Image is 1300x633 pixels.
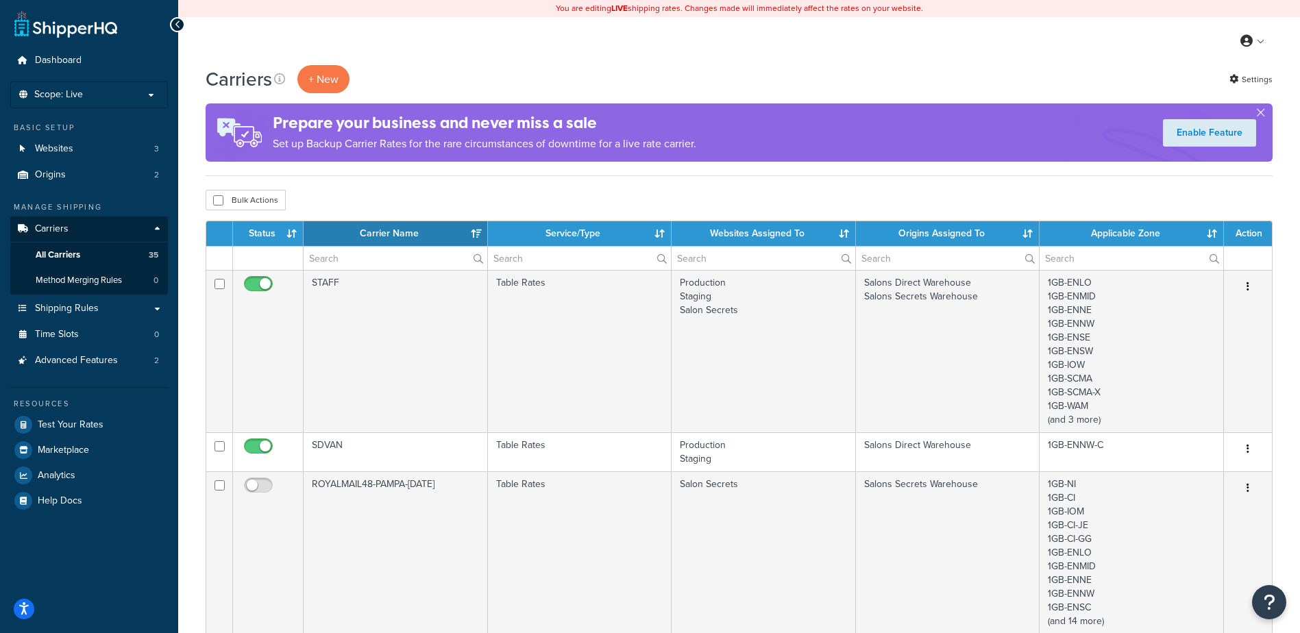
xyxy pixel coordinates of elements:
[1252,585,1286,619] button: Open Resource Center
[10,216,168,242] a: Carriers
[672,221,856,246] th: Websites Assigned To: activate to sort column ascending
[10,136,168,162] a: Websites 3
[154,169,159,181] span: 2
[206,103,273,162] img: ad-rules-rateshop-fe6ec290ccb7230408bd80ed9643f0289d75e0ffd9eb532fc0e269fcd187b520.png
[10,296,168,321] a: Shipping Rules
[38,470,75,482] span: Analytics
[10,348,168,373] a: Advanced Features 2
[35,355,118,367] span: Advanced Features
[297,65,349,93] button: + New
[10,201,168,213] div: Manage Shipping
[10,398,168,410] div: Resources
[488,432,672,471] td: Table Rates
[10,48,168,73] a: Dashboard
[149,249,158,261] span: 35
[35,143,73,155] span: Websites
[1163,119,1256,147] a: Enable Feature
[1040,221,1224,246] th: Applicable Zone: activate to sort column ascending
[38,495,82,507] span: Help Docs
[36,249,80,261] span: All Carriers
[10,162,168,188] li: Origins
[38,445,89,456] span: Marketplace
[154,275,158,286] span: 0
[35,169,66,181] span: Origins
[672,432,856,471] td: Production Staging
[10,488,168,513] a: Help Docs
[206,190,286,210] button: Bulk Actions
[10,136,168,162] li: Websites
[856,432,1040,471] td: Salons Direct Warehouse
[10,438,168,462] a: Marketplace
[35,303,99,314] span: Shipping Rules
[304,270,488,432] td: STAFF
[1224,221,1272,246] th: Action
[35,55,82,66] span: Dashboard
[304,247,487,270] input: Search
[672,247,855,270] input: Search
[233,221,304,246] th: Status: activate to sort column ascending
[10,463,168,488] a: Analytics
[273,134,696,153] p: Set up Backup Carrier Rates for the rare circumstances of downtime for a live rate carrier.
[856,270,1040,432] td: Salons Direct Warehouse Salons Secrets Warehouse
[1040,247,1223,270] input: Search
[154,355,159,367] span: 2
[10,243,168,268] a: All Carriers 35
[154,329,159,340] span: 0
[488,270,672,432] td: Table Rates
[10,243,168,268] li: All Carriers
[10,216,168,295] li: Carriers
[1229,70,1273,89] a: Settings
[10,322,168,347] li: Time Slots
[488,247,672,270] input: Search
[10,268,168,293] li: Method Merging Rules
[611,2,628,14] b: LIVE
[10,122,168,134] div: Basic Setup
[856,247,1040,270] input: Search
[35,329,79,340] span: Time Slots
[10,322,168,347] a: Time Slots 0
[35,223,69,235] span: Carriers
[273,112,696,134] h4: Prepare your business and never miss a sale
[38,419,103,431] span: Test Your Rates
[34,89,83,101] span: Scope: Live
[304,432,488,471] td: SDVAN
[672,270,856,432] td: Production Staging Salon Secrets
[10,412,168,437] a: Test Your Rates
[488,221,672,246] th: Service/Type: activate to sort column ascending
[10,268,168,293] a: Method Merging Rules 0
[304,221,488,246] th: Carrier Name: activate to sort column ascending
[856,221,1040,246] th: Origins Assigned To: activate to sort column ascending
[154,143,159,155] span: 3
[14,10,117,38] a: ShipperHQ Home
[10,162,168,188] a: Origins 2
[36,275,122,286] span: Method Merging Rules
[206,66,272,92] h1: Carriers
[10,348,168,373] li: Advanced Features
[1040,270,1224,432] td: 1GB-ENLO 1GB-ENMID 1GB-ENNE 1GB-ENNW 1GB-ENSE 1GB-ENSW 1GB-IOW 1GB-SCMA 1GB-SCMA-X 1GB-WAM (and 3...
[1040,432,1224,471] td: 1GB-ENNW-C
